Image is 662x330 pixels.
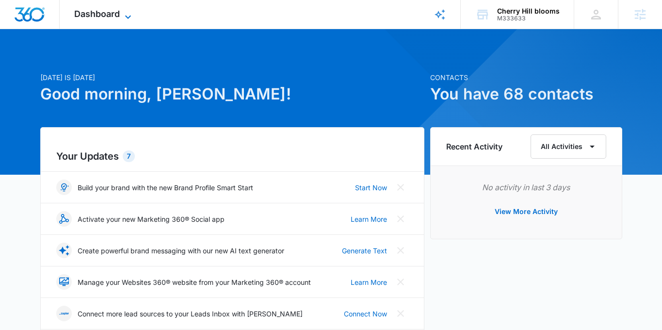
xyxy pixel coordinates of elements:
img: logo_orange.svg [16,16,23,23]
img: tab_keywords_by_traffic_grey.svg [97,56,104,64]
div: v 4.0.25 [27,16,48,23]
p: Manage your Websites 360® website from your Marketing 360® account [78,277,311,287]
h1: Good morning, [PERSON_NAME]! [40,82,424,106]
button: Close [393,211,408,227]
div: account name [497,7,560,15]
h1: You have 68 contacts [430,82,622,106]
a: Generate Text [342,246,387,256]
button: All Activities [531,134,606,159]
a: Start Now [355,182,387,193]
p: Build your brand with the new Brand Profile Smart Start [78,182,253,193]
a: Learn More [351,214,387,224]
p: No activity in last 3 days [446,181,606,193]
div: Domain: [DOMAIN_NAME] [25,25,107,33]
p: [DATE] is [DATE] [40,72,424,82]
div: 7 [123,150,135,162]
img: website_grey.svg [16,25,23,33]
div: account id [497,15,560,22]
span: Dashboard [74,9,120,19]
h2: Your Updates [56,149,408,164]
button: Close [393,180,408,195]
button: Close [393,243,408,258]
button: View More Activity [485,200,567,223]
img: tab_domain_overview_orange.svg [26,56,34,64]
button: Close [393,274,408,290]
p: Create powerful brand messaging with our new AI text generator [78,246,284,256]
h6: Recent Activity [446,141,502,152]
p: Activate your new Marketing 360® Social app [78,214,225,224]
button: Close [393,306,408,321]
p: Contacts [430,72,622,82]
p: Connect more lead sources to your Leads Inbox with [PERSON_NAME] [78,309,303,319]
div: Keywords by Traffic [107,57,163,64]
a: Connect Now [344,309,387,319]
a: Learn More [351,277,387,287]
div: Domain Overview [37,57,87,64]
